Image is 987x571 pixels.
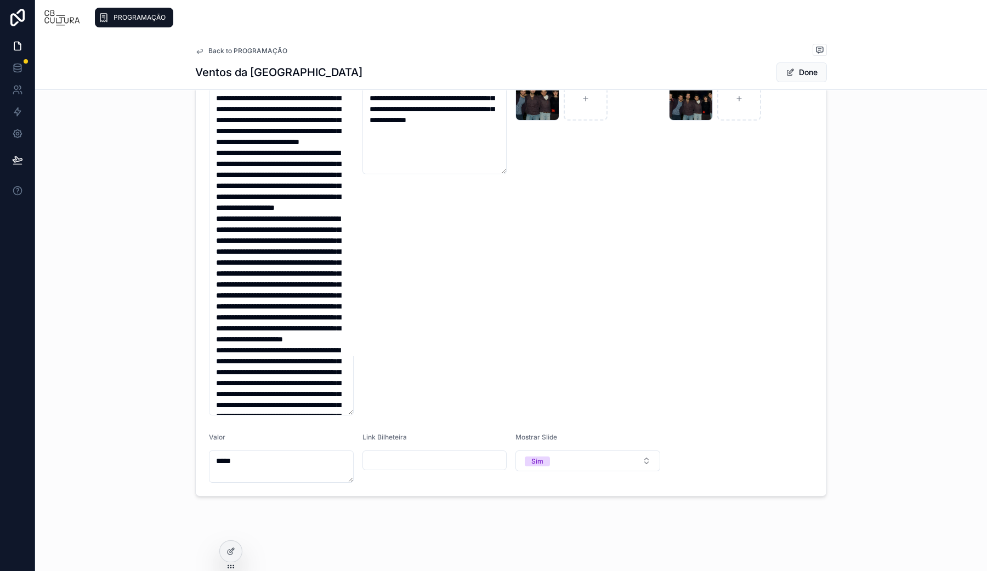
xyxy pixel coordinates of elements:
[515,433,557,441] span: Mostrar Slide
[114,13,166,22] span: PROGRAMAÇÃO
[776,62,827,82] button: Done
[208,47,287,55] span: Back to PROGRAMAÇÃO
[89,5,978,30] div: scrollable content
[195,47,287,55] a: Back to PROGRAMAÇÃO
[362,433,407,441] span: Link Bilheteira
[195,65,362,80] h1: Ventos da [GEOGRAPHIC_DATA]
[209,433,225,441] span: Valor
[531,456,543,466] div: Sim
[515,450,660,471] button: Select Button
[95,8,173,27] a: PROGRAMAÇÃO
[44,9,81,26] img: App logo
